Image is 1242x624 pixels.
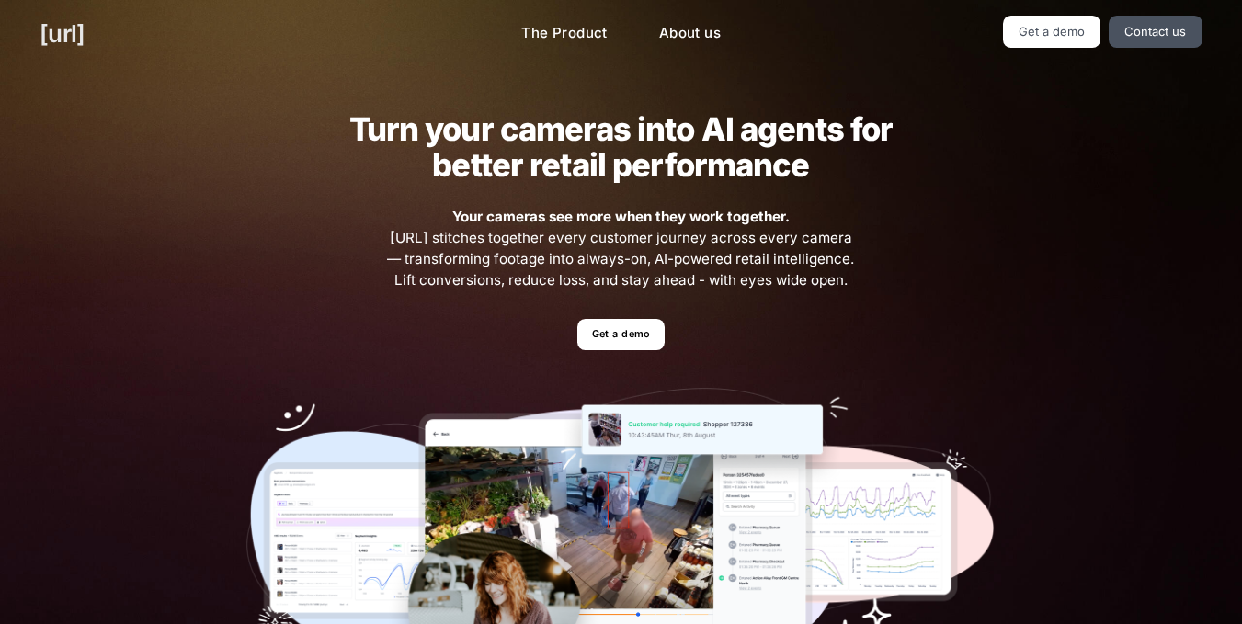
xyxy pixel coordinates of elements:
a: [URL] [40,16,85,51]
strong: Your cameras see more when they work together. [452,208,790,225]
h2: Turn your cameras into AI agents for better retail performance [320,111,921,183]
a: Contact us [1109,16,1202,48]
a: About us [644,16,735,51]
a: Get a demo [1003,16,1101,48]
a: Get a demo [577,319,665,351]
a: The Product [507,16,622,51]
span: [URL] stitches together every customer journey across every camera — transforming footage into al... [385,207,858,290]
